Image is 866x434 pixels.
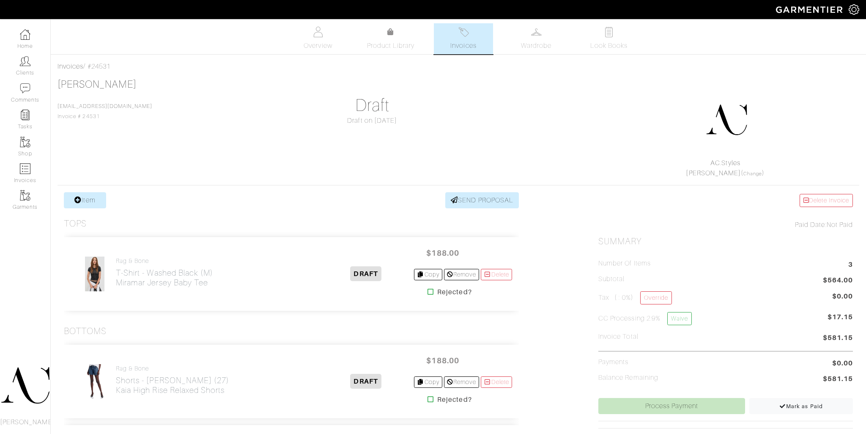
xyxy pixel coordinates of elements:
a: Change [743,171,762,176]
a: [EMAIL_ADDRESS][DOMAIN_NAME] [58,103,152,109]
a: Override [640,291,672,304]
div: / #24531 [58,61,859,72]
span: $564.00 [823,275,853,287]
span: Look Books [590,41,628,51]
span: $581.15 [823,374,853,385]
span: $17.15 [828,312,853,329]
h4: rag & bone [116,365,229,372]
span: $0.00 [832,358,853,368]
a: Copy [414,269,442,280]
span: 3 [848,260,853,271]
div: Not Paid [598,220,853,230]
span: $188.00 [417,244,468,262]
h5: Balance Remaining [598,374,658,382]
a: Waive [667,312,692,325]
img: reminder-icon-8004d30b9f0a5d33ae49ab947aed9ed385cf756f9e5892f1edd6e32f2345188e.png [20,110,30,120]
a: Overview [288,23,348,54]
a: Remove [444,269,479,280]
a: Remove [444,376,479,388]
h2: Shorts - [PERSON_NAME] (27) Kaia High Rise Relaxed Shorts [116,376,229,395]
img: garmentier-logo-header-white-b43fb05a5012e4ada735d5af1a66efaba907eab6374d6393d1fbf88cb4ef424d.png [772,2,849,17]
h4: rag & bone [116,257,213,265]
a: Look Books [579,23,639,54]
span: $188.00 [417,351,468,370]
div: ( ) [602,158,849,178]
a: [PERSON_NAME] [686,169,741,177]
img: DupYt8CPKc6sZyAt3svX5Z74.png [705,99,748,141]
img: garments-icon-b7da505a4dc4fd61783c78ac3ca0ef83fa9d6f193b1c9dc38574b1d14d53ca28.png [20,137,30,147]
a: rag & bone Shorts - [PERSON_NAME] (27)Kaia High Rise Relaxed Shorts [116,365,229,395]
span: DRAFT [350,266,381,281]
img: kunJ1QEAEzgzcz2YdGxkQRs5 [80,364,109,399]
h2: Summary [598,236,853,247]
h5: Tax ( : 0%) [598,291,672,304]
h2: T-Shirt - Washed Black (M) Miramar Jersey Baby Tee [116,268,213,287]
a: SEND PROPOSAL [445,192,519,208]
img: gear-icon-white-bd11855cb880d31180b6d7d6211b90ccbf57a29d726f0c71d8c61bd08dd39cc2.png [849,4,859,15]
img: hJXPJL7uWWbvSZAej34Uc5jU [85,256,105,292]
a: AC.Styles [710,159,740,167]
a: Mark as Paid [749,398,853,414]
span: Wardrobe [521,41,551,51]
img: clients-icon-6bae9207a08558b7cb47a8932f037763ab4055f8c8b6bfacd5dc20c3e0201464.png [20,56,30,66]
div: Draft on [DATE] [245,116,499,126]
a: Wardrobe [507,23,566,54]
h3: Bottoms [64,326,107,337]
span: DRAFT [350,374,381,389]
strong: Rejected? [437,395,471,405]
h3: Tops [64,218,87,229]
a: [PERSON_NAME] [58,79,137,90]
img: todo-9ac3debb85659649dc8f770b8b6100bb5dab4b48dedcbae339e5042a72dfd3cc.svg [604,27,614,37]
h5: Invoice Total [598,333,639,341]
img: orders-27d20c2124de7fd6de4e0e44c1d41de31381a507db9b33961299e4e07d508b8c.svg [458,27,469,37]
a: Process Payment [598,398,745,414]
span: Overview [304,41,332,51]
h5: Subtotal [598,275,625,283]
h5: CC Processing 2.9% [598,312,692,325]
h5: Payments [598,358,628,366]
strong: Rejected? [437,287,471,297]
span: $581.15 [823,333,853,344]
a: Delete [481,269,512,280]
img: wardrobe-487a4870c1b7c33e795ec22d11cfc2ed9d08956e64fb3008fe2437562e282088.svg [531,27,542,37]
img: comment-icon-a0a6a9ef722e966f86d9cbdc48e553b5cf19dbc54f86b18d962a5391bc8f6eb6.png [20,83,30,94]
span: Product Library [367,41,415,51]
span: Invoice # 24531 [58,103,152,119]
span: $0.00 [832,291,853,301]
a: rag & bone T-Shirt - Washed Black (M)Miramar Jersey Baby Tee [116,257,213,287]
h5: Number of Items [598,260,651,268]
img: basicinfo-40fd8af6dae0f16599ec9e87c0ef1c0a1fdea2edbe929e3d69a839185d80c458.svg [313,27,323,37]
a: Copy [414,376,442,388]
img: garments-icon-b7da505a4dc4fd61783c78ac3ca0ef83fa9d6f193b1c9dc38574b1d14d53ca28.png [20,190,30,201]
img: orders-icon-0abe47150d42831381b5fb84f609e132dff9fe21cb692f30cb5eec754e2cba89.png [20,163,30,174]
a: Invoices [434,23,493,54]
span: Invoices [450,41,476,51]
img: dashboard-icon-dbcd8f5a0b271acd01030246c82b418ddd0df26cd7fceb0bd07c9910d44c42f6.png [20,29,30,40]
a: Delete [481,376,512,388]
h1: Draft [245,95,499,116]
a: Item [64,192,106,208]
a: Delete Invoice [800,194,853,207]
a: Invoices [58,63,83,70]
a: Product Library [361,27,420,51]
span: Mark as Paid [779,403,823,409]
span: Paid Date: [795,221,827,229]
